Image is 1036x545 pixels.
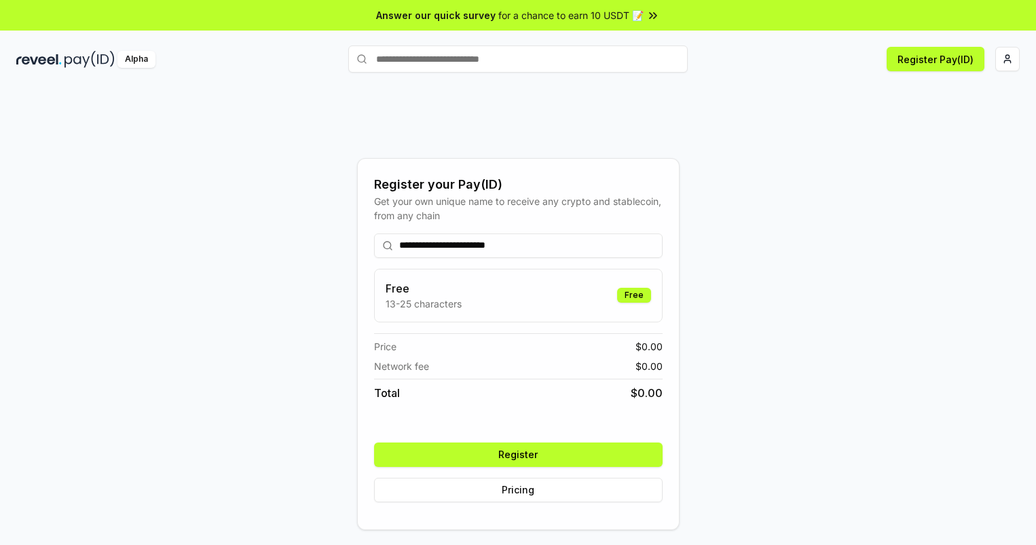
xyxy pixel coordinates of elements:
[374,385,400,401] span: Total
[631,385,663,401] span: $ 0.00
[16,51,62,68] img: reveel_dark
[374,175,663,194] div: Register your Pay(ID)
[64,51,115,68] img: pay_id
[887,47,984,71] button: Register Pay(ID)
[386,297,462,311] p: 13-25 characters
[386,280,462,297] h3: Free
[374,478,663,502] button: Pricing
[498,8,644,22] span: for a chance to earn 10 USDT 📝
[374,359,429,373] span: Network fee
[635,359,663,373] span: $ 0.00
[374,443,663,467] button: Register
[376,8,496,22] span: Answer our quick survey
[374,194,663,223] div: Get your own unique name to receive any crypto and stablecoin, from any chain
[117,51,155,68] div: Alpha
[374,339,396,354] span: Price
[635,339,663,354] span: $ 0.00
[617,288,651,303] div: Free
